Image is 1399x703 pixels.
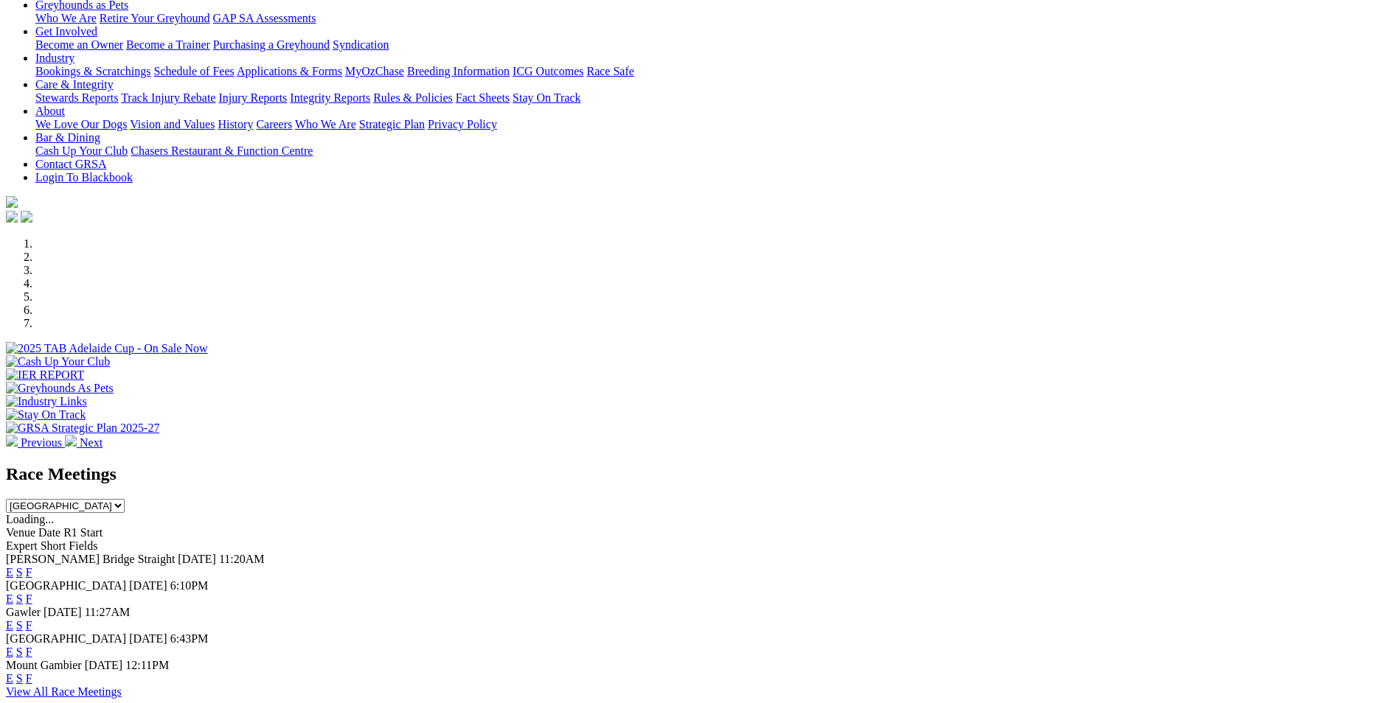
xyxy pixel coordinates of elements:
[513,91,580,104] a: Stay On Track
[6,632,126,645] span: [GEOGRAPHIC_DATA]
[6,619,13,632] a: E
[6,539,38,552] span: Expert
[6,422,159,435] img: GRSA Strategic Plan 2025-27
[345,65,404,77] a: MyOzChase
[35,38,1393,52] div: Get Involved
[170,632,209,645] span: 6:43PM
[26,592,32,605] a: F
[16,646,23,658] a: S
[85,606,131,618] span: 11:27AM
[513,65,583,77] a: ICG Outcomes
[290,91,370,104] a: Integrity Reports
[6,436,65,449] a: Previous
[100,12,210,24] a: Retire Your Greyhound
[586,65,633,77] a: Race Safe
[126,38,210,51] a: Become a Trainer
[6,408,86,422] img: Stay On Track
[6,579,126,592] span: [GEOGRAPHIC_DATA]
[21,436,62,449] span: Previous
[16,672,23,685] a: S
[6,464,1393,484] h2: Race Meetings
[16,619,23,632] a: S
[35,131,100,144] a: Bar & Dining
[6,342,208,355] img: 2025 TAB Adelaide Cup - On Sale Now
[26,566,32,578] a: F
[6,592,13,605] a: E
[121,91,215,104] a: Track Injury Rebate
[65,435,77,447] img: chevron-right-pager-white.svg
[219,553,265,565] span: 11:20AM
[153,65,234,77] a: Schedule of Fees
[213,12,316,24] a: GAP SA Assessments
[131,144,313,157] a: Chasers Restaurant & Function Centre
[428,118,497,130] a: Privacy Policy
[213,38,330,51] a: Purchasing a Greyhound
[6,355,110,368] img: Cash Up Your Club
[125,659,169,671] span: 12:11PM
[6,659,82,671] span: Mount Gambier
[35,171,133,183] a: Login To Blackbook
[35,38,123,51] a: Become an Owner
[256,118,292,130] a: Careers
[129,579,167,592] span: [DATE]
[6,211,18,223] img: facebook.svg
[35,118,127,130] a: We Love Our Dogs
[35,12,97,24] a: Who We Are
[35,91,118,104] a: Stewards Reports
[295,118,356,130] a: Who We Are
[35,105,65,117] a: About
[35,91,1393,105] div: Care & Integrity
[21,211,32,223] img: twitter.svg
[35,52,74,64] a: Industry
[456,91,510,104] a: Fact Sheets
[41,539,66,552] span: Short
[6,646,13,658] a: E
[6,395,87,408] img: Industry Links
[6,382,114,395] img: Greyhounds As Pets
[6,513,54,525] span: Loading...
[35,144,1393,158] div: Bar & Dining
[35,144,128,157] a: Cash Up Your Club
[26,672,32,685] a: F
[218,91,287,104] a: Injury Reports
[237,65,342,77] a: Applications & Forms
[6,435,18,447] img: chevron-left-pager-white.svg
[6,672,13,685] a: E
[35,158,106,170] a: Contact GRSA
[38,526,60,539] span: Date
[6,368,84,382] img: IER REPORT
[69,539,97,552] span: Fields
[35,12,1393,25] div: Greyhounds as Pets
[6,196,18,208] img: logo-grsa-white.png
[6,553,175,565] span: [PERSON_NAME] Bridge Straight
[85,659,123,671] span: [DATE]
[16,566,23,578] a: S
[80,436,103,449] span: Next
[35,78,114,91] a: Care & Integrity
[130,118,215,130] a: Vision and Values
[26,646,32,658] a: F
[333,38,389,51] a: Syndication
[6,685,122,698] a: View All Race Meetings
[16,592,23,605] a: S
[6,526,35,539] span: Venue
[35,25,97,38] a: Get Involved
[63,526,103,539] span: R1 Start
[407,65,510,77] a: Breeding Information
[26,619,32,632] a: F
[129,632,167,645] span: [DATE]
[35,65,150,77] a: Bookings & Scratchings
[35,65,1393,78] div: Industry
[65,436,103,449] a: Next
[170,579,209,592] span: 6:10PM
[218,118,253,130] a: History
[178,553,216,565] span: [DATE]
[35,118,1393,131] div: About
[359,118,425,130] a: Strategic Plan
[6,606,41,618] span: Gawler
[373,91,453,104] a: Rules & Policies
[6,566,13,578] a: E
[44,606,82,618] span: [DATE]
